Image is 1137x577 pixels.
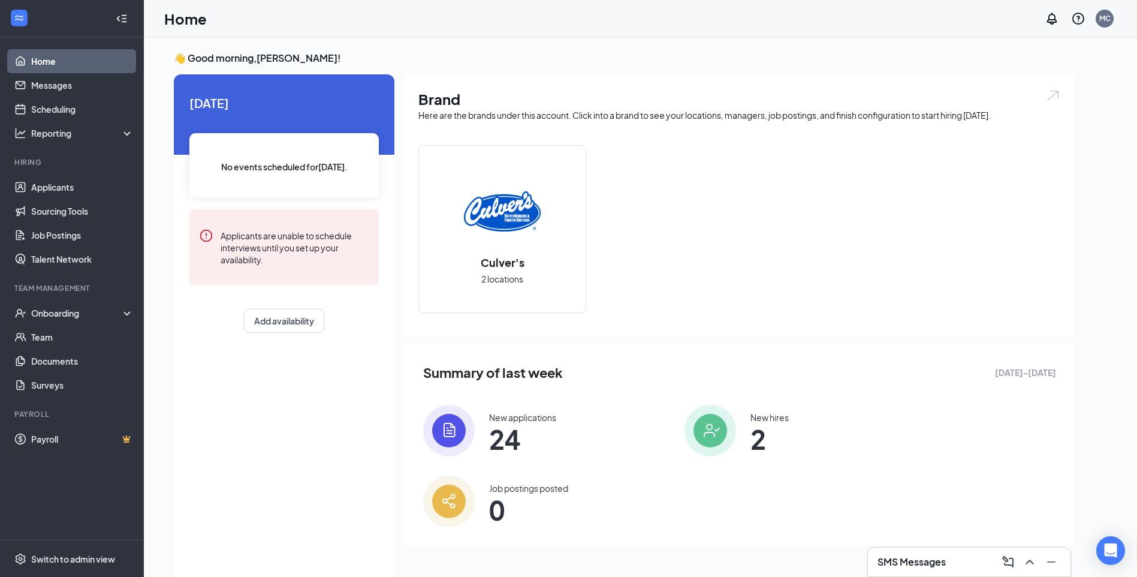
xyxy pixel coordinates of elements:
[221,160,348,173] span: No events scheduled for [DATE] .
[189,94,379,112] span: [DATE]
[31,199,134,223] a: Sourcing Tools
[1071,11,1085,26] svg: QuestionInfo
[31,175,134,199] a: Applicants
[31,427,134,451] a: PayrollCrown
[13,12,25,24] svg: WorkstreamLogo
[684,405,736,456] img: icon
[1045,11,1059,26] svg: Notifications
[999,552,1018,572] button: ComposeMessage
[489,411,556,423] div: New applications
[31,127,134,139] div: Reporting
[14,127,26,139] svg: Analysis
[464,173,541,250] img: Culver's
[31,307,123,319] div: Onboarding
[1096,536,1125,565] div: Open Intercom Messenger
[174,52,1075,65] h3: 👋 Good morning, [PERSON_NAME] !
[1023,555,1037,569] svg: ChevronUp
[1020,552,1039,572] button: ChevronUp
[1099,13,1111,23] div: MC
[1045,89,1061,103] img: open.6027fd2a22e1237b5b06.svg
[14,409,131,419] div: Payroll
[164,8,207,29] h1: Home
[14,157,131,167] div: Hiring
[469,255,536,270] h2: Culver's
[31,349,134,373] a: Documents
[750,428,789,450] span: 2
[31,49,134,73] a: Home
[995,366,1056,379] span: [DATE] - [DATE]
[31,373,134,397] a: Surveys
[489,482,568,494] div: Job postings posted
[31,73,134,97] a: Messages
[418,89,1061,109] h1: Brand
[877,555,946,569] h3: SMS Messages
[418,109,1061,121] div: Here are the brands under this account. Click into a brand to see your locations, managers, job p...
[489,428,556,450] span: 24
[14,283,131,293] div: Team Management
[244,309,324,333] button: Add availability
[199,229,213,243] svg: Error
[423,476,475,527] img: icon
[31,247,134,271] a: Talent Network
[423,405,475,456] img: icon
[423,362,563,383] span: Summary of last week
[14,553,26,565] svg: Settings
[1001,555,1015,569] svg: ComposeMessage
[31,325,134,349] a: Team
[750,411,789,423] div: New hires
[1042,552,1061,572] button: Minimize
[221,229,369,266] div: Applicants are unable to schedule interviews until you set up your availability.
[31,97,134,121] a: Scheduling
[31,223,134,247] a: Job Postings
[14,307,26,319] svg: UserCheck
[481,272,523,286] span: 2 locations
[489,499,568,521] span: 0
[116,13,128,25] svg: Collapse
[31,553,115,565] div: Switch to admin view
[1044,555,1058,569] svg: Minimize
